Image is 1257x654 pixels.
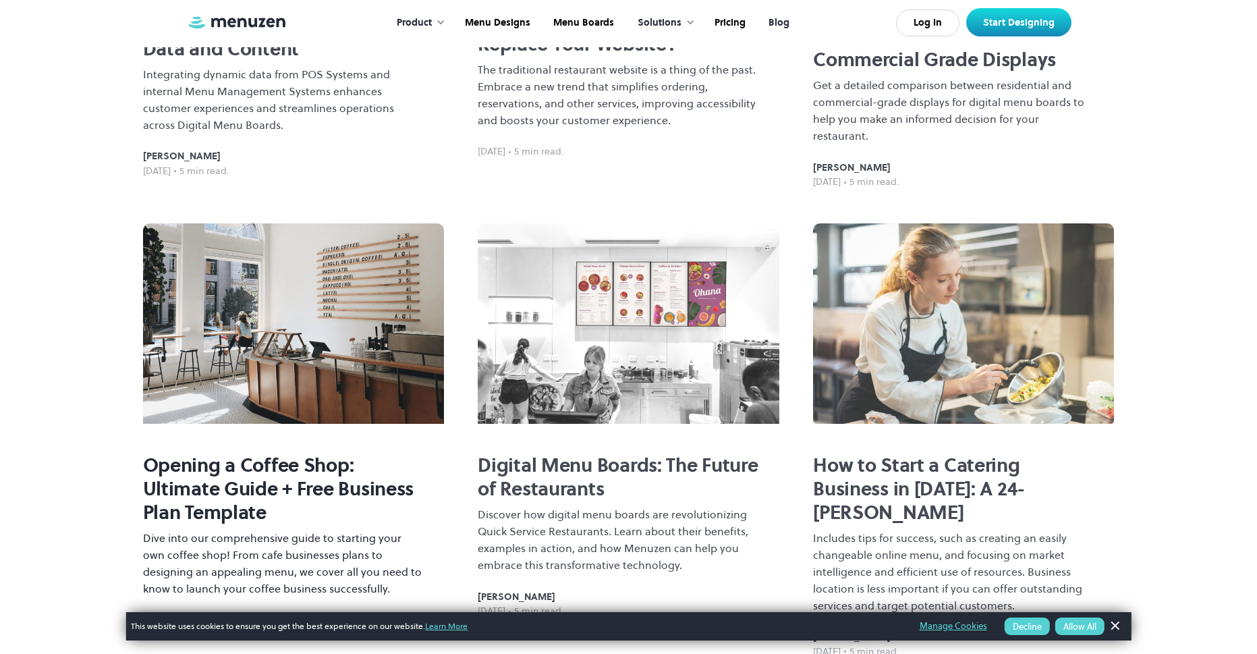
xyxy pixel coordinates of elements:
div: [DATE] [813,175,841,190]
h2: Could Your Restaurant Menu Replace Your Website? [478,9,758,56]
a: Opening a Coffee Shop: Ultimate Guide + Free Business Plan TemplateDive into our comprehensive gu... [143,223,444,643]
h2: Digital Menu Boards: The Future of Restaurants [478,454,758,501]
a: Blog [756,2,800,44]
div: [DATE] [143,164,171,179]
p: Includes tips for success, such as creating an easily changeable online menu, and focusing on mar... [813,530,1094,614]
a: Digital Menu Boards: The Future of RestaurantsDiscover how digital menu boards are revolutionizin... [478,223,779,619]
a: Log In [896,9,959,36]
div: 5 min read. [849,175,899,190]
a: Learn More [425,620,468,632]
p: Integrating dynamic data from POS Systems and internal Menu Management Systems enhances customer ... [143,66,424,133]
div: Product [383,2,452,44]
div: [DATE] [478,604,505,619]
button: Decline [1005,618,1050,635]
div: [PERSON_NAME] [143,149,229,164]
p: Dive into our comprehensive guide to starting your own coffee shop! From cafe businesses plans to... [143,530,424,597]
div: Solutions [624,2,702,44]
a: Pricing [702,2,756,44]
a: Manage Cookies [920,619,987,634]
p: Discover how digital menu boards are revolutionizing Quick Service Restaurants. Learn about their... [478,506,758,573]
div: Solutions [638,16,681,30]
span: This website uses cookies to ensure you get the best experience on our website. [131,620,900,632]
h2: Digital Menu Boards: Residential Grade Displays vs. Commercial Grade Displays [813,1,1094,72]
button: Allow All [1055,618,1105,635]
p: The traditional restaurant website is a thing of the past. Embrace a new trend that simplifies or... [478,61,758,128]
a: Dismiss Banner [1105,616,1125,636]
p: Get a detailed comparison between residential and commercial-grade displays for digital menu boar... [813,77,1094,144]
div: [PERSON_NAME] [813,161,899,175]
div: [DATE] [478,144,505,159]
a: Start Designing [966,8,1071,36]
div: 5 min read. [514,144,564,159]
h2: Opening a Coffee Shop: Ultimate Guide + Free Business Plan Template [143,454,424,524]
a: Menu Designs [452,2,540,44]
div: [PERSON_NAME] [478,590,564,605]
div: 5 min read. [179,164,229,179]
a: Menu Boards [540,2,624,44]
div: Product [397,16,432,30]
div: 5 min read. [514,604,564,619]
h2: How to Start a Catering Business in [DATE]: A 24-[PERSON_NAME] [813,454,1094,524]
